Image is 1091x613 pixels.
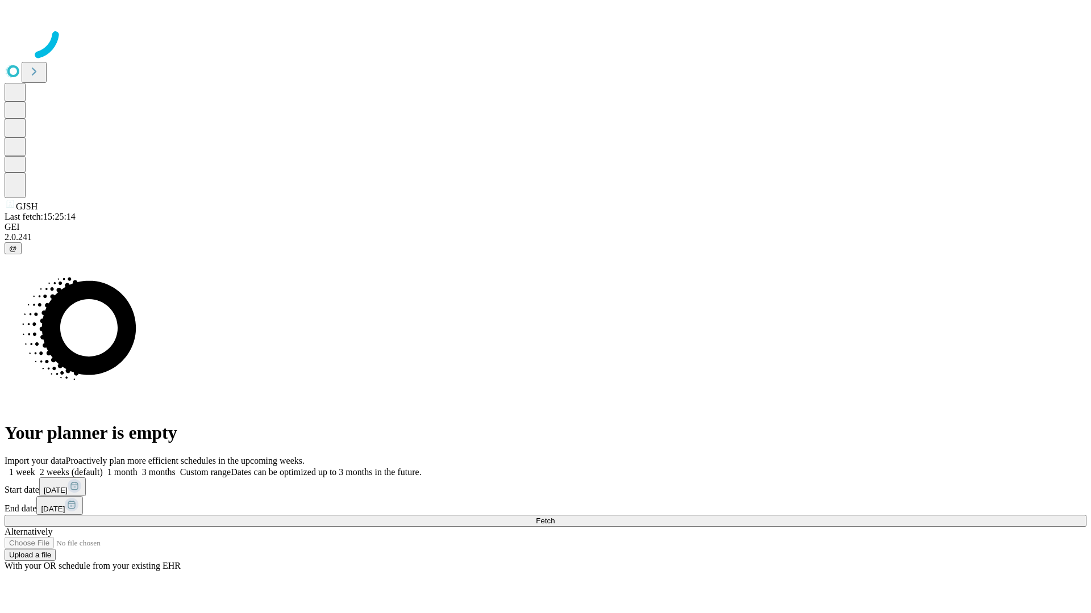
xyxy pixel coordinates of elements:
[16,201,38,211] span: GJSH
[5,222,1086,232] div: GEI
[142,467,176,477] span: 3 months
[5,477,1086,496] div: Start date
[5,561,181,570] span: With your OR schedule from your existing EHR
[5,527,52,536] span: Alternatively
[536,517,555,525] span: Fetch
[5,549,56,561] button: Upload a file
[5,496,1086,515] div: End date
[36,496,83,515] button: [DATE]
[41,505,65,513] span: [DATE]
[5,422,1086,443] h1: Your planner is empty
[107,467,138,477] span: 1 month
[5,232,1086,242] div: 2.0.241
[5,212,76,221] span: Last fetch: 15:25:14
[44,486,68,494] span: [DATE]
[231,467,421,477] span: Dates can be optimized up to 3 months in the future.
[5,456,66,465] span: Import your data
[66,456,305,465] span: Proactively plan more efficient schedules in the upcoming weeks.
[39,477,86,496] button: [DATE]
[180,467,231,477] span: Custom range
[9,244,17,253] span: @
[5,515,1086,527] button: Fetch
[5,242,22,254] button: @
[9,467,35,477] span: 1 week
[40,467,103,477] span: 2 weeks (default)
